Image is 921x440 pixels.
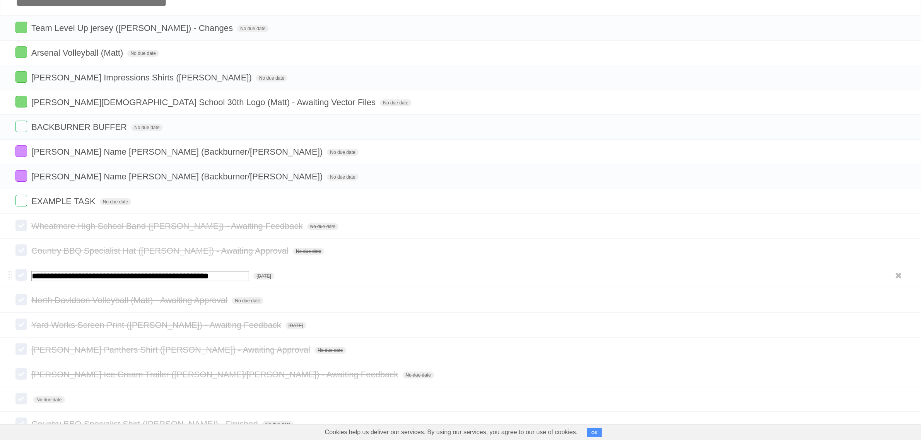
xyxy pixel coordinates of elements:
[31,48,125,58] span: Arsenal Volleyball (Matt)
[15,22,27,33] label: Done
[403,372,434,379] span: No due date
[262,421,294,428] span: No due date
[15,294,27,305] label: Done
[31,295,229,305] span: North Davidson Volleyball (Matt) - Awaiting Approval
[15,393,27,404] label: Done
[33,396,65,403] span: No due date
[15,343,27,355] label: Done
[15,96,27,107] label: Done
[15,145,27,157] label: Done
[31,97,378,107] span: [PERSON_NAME][DEMOGRAPHIC_DATA] School 30th Logo (Matt) - Awaiting Vector Files
[31,196,97,206] span: EXAMPLE TASK
[285,322,306,329] span: [DATE]
[293,248,324,255] span: No due date
[127,50,159,57] span: No due date
[237,25,268,32] span: No due date
[15,170,27,182] label: Done
[317,425,586,440] span: Cookies help us deliver our services. By using our services, you agree to our use of cookies.
[31,320,283,330] span: Yard Works Screen Print ([PERSON_NAME]) - Awaiting Feedback
[307,223,338,230] span: No due date
[15,71,27,83] label: Done
[15,368,27,380] label: Done
[15,269,27,281] label: Done
[327,174,358,181] span: No due date
[15,121,27,132] label: Done
[131,124,162,131] span: No due date
[31,73,254,82] span: [PERSON_NAME] Impressions Shirts ([PERSON_NAME])
[31,122,129,132] span: BACKBURNER BUFFER
[253,273,274,280] span: [DATE]
[100,198,131,205] span: No due date
[380,99,411,106] span: No due date
[256,75,287,82] span: No due date
[314,347,346,354] span: No due date
[15,195,27,206] label: Done
[15,319,27,330] label: Done
[31,246,290,256] span: Country BBQ Specialist Hat ([PERSON_NAME]) - Awaiting Approval
[15,418,27,429] label: Done
[31,221,304,231] span: Wheatmore High School Band ([PERSON_NAME]) - Awaiting Feedback
[31,370,400,379] span: [PERSON_NAME] Ice Cream Trailer ([PERSON_NAME]/[PERSON_NAME]) - Awaiting Feedback
[327,149,358,156] span: No due date
[31,23,235,33] span: Team Level Up jersey ([PERSON_NAME]) - Changes
[31,345,312,355] span: [PERSON_NAME] Panthers Shirt ([PERSON_NAME]) - Awaiting Approval
[31,419,260,429] span: Country BBQ Specialist Shirt ([PERSON_NAME]) - Finished
[232,297,263,304] span: No due date
[15,46,27,58] label: Done
[15,244,27,256] label: Done
[587,428,602,437] button: OK
[31,147,325,157] span: [PERSON_NAME] Name [PERSON_NAME] (Backburner/[PERSON_NAME])
[31,172,325,181] span: [PERSON_NAME] Name [PERSON_NAME] (Backburner/[PERSON_NAME])
[15,220,27,231] label: Done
